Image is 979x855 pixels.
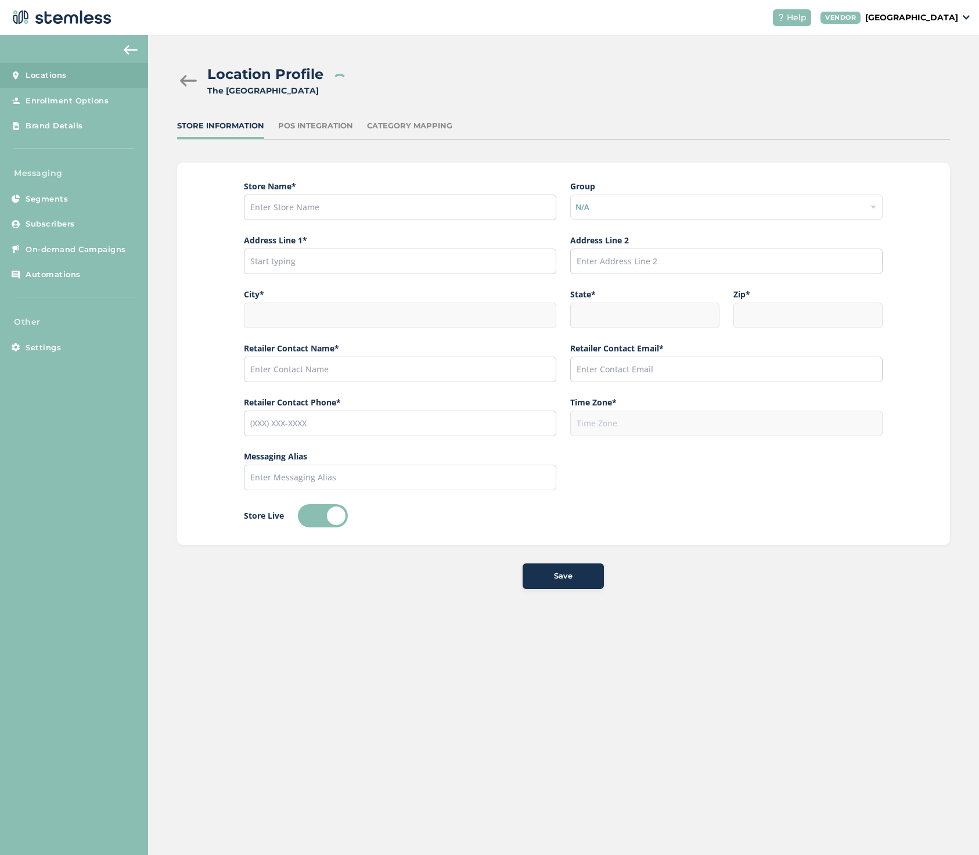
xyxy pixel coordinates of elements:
[787,12,807,24] span: Help
[570,342,883,354] label: Retailer Contact Email
[570,288,719,300] label: State
[820,12,861,24] div: VENDOR
[921,799,979,855] iframe: Chat Widget
[26,95,109,107] span: Enrollment Options
[244,411,556,436] input: (XXX) XXX-XXXX
[570,249,883,274] input: Enter Address Line 2
[26,269,81,281] span: Automations
[865,12,958,24] p: [GEOGRAPHIC_DATA]
[26,193,68,205] span: Segments
[26,244,126,256] span: On-demand Campaigns
[523,563,604,589] button: Save
[207,85,323,97] div: The [GEOGRAPHIC_DATA]
[9,6,111,29] img: logo-dark-0685b13c.svg
[244,357,556,382] input: Enter Contact Name
[570,234,883,246] label: Address Line 2
[733,288,883,300] label: Zip
[26,120,83,132] span: Brand Details
[244,288,556,300] label: City
[207,64,323,85] h2: Location Profile
[244,465,556,490] input: Enter Messaging Alias
[570,357,883,382] input: Enter Contact Email
[244,450,556,462] label: Messaging Alias
[244,396,556,408] label: Retailer Contact Phone*
[26,218,75,230] span: Subscribers
[554,570,573,582] span: Save
[570,180,883,192] label: Group
[244,195,556,220] input: Enter Store Name
[244,342,556,354] label: Retailer Contact Name
[244,234,556,246] label: Address Line 1*
[367,120,452,132] div: Category Mapping
[124,45,138,55] img: icon-arrow-back-accent-c549486e.svg
[778,14,784,21] img: icon-help-white-03924b79.svg
[244,509,284,522] label: Store Live
[26,342,61,354] span: Settings
[244,249,556,274] input: Start typing
[244,180,556,192] label: Store Name
[177,120,264,132] div: Store Information
[26,70,67,81] span: Locations
[278,120,353,132] div: POS Integration
[570,396,883,408] label: Time Zone
[963,15,970,20] img: icon_down-arrow-small-66adaf34.svg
